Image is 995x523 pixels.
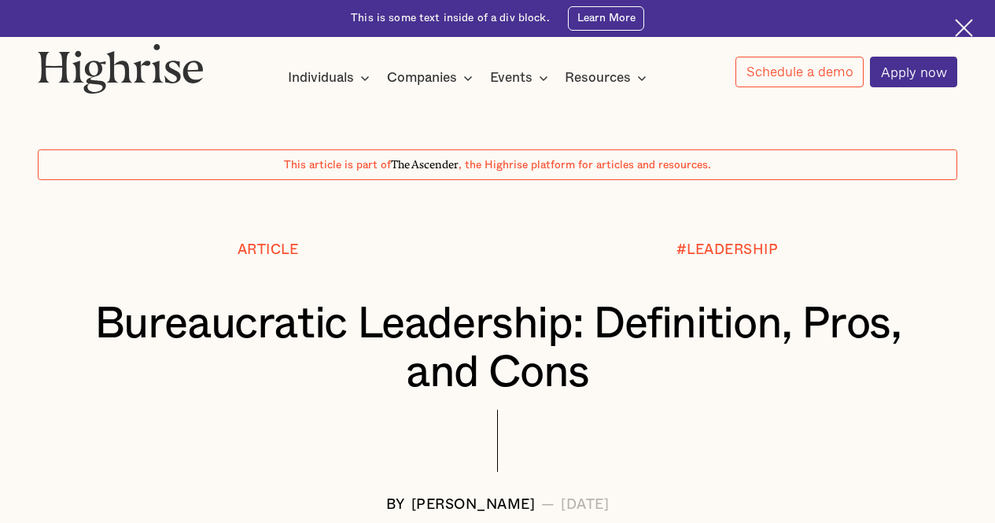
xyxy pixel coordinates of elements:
[561,497,609,513] div: [DATE]
[76,300,919,398] h1: Bureaucratic Leadership: Definition, Pros, and Cons
[387,68,457,87] div: Companies
[568,6,644,31] a: Learn More
[351,11,550,26] div: This is some text inside of a div block.
[565,68,651,87] div: Resources
[391,156,459,169] span: The Ascender
[676,242,779,258] div: #LEADERSHIP
[284,160,391,171] span: This article is part of
[288,68,374,87] div: Individuals
[288,68,354,87] div: Individuals
[735,57,864,87] a: Schedule a demo
[541,497,555,513] div: —
[238,242,299,258] div: Article
[459,160,711,171] span: , the Highrise platform for articles and resources.
[490,68,533,87] div: Events
[490,68,553,87] div: Events
[38,43,204,94] img: Highrise logo
[387,68,477,87] div: Companies
[565,68,631,87] div: Resources
[955,19,973,37] img: Cross icon
[870,57,957,87] a: Apply now
[386,497,405,513] div: BY
[411,497,536,513] div: [PERSON_NAME]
